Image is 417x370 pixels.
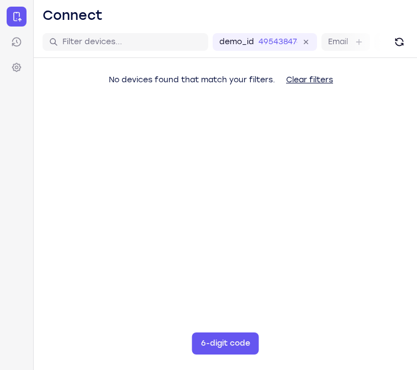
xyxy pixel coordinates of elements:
a: Connect [7,7,27,27]
input: Filter devices... [62,36,202,47]
button: Refresh [390,33,408,51]
label: demo_id [219,36,254,47]
a: Sessions [7,32,27,52]
h1: Connect [43,7,103,24]
label: User ID [381,36,409,47]
label: Email [328,36,348,47]
a: Settings [7,57,27,77]
button: Clear filters [277,69,342,91]
span: No devices found that match your filters. [109,75,275,84]
button: 6-digit code [192,332,259,355]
